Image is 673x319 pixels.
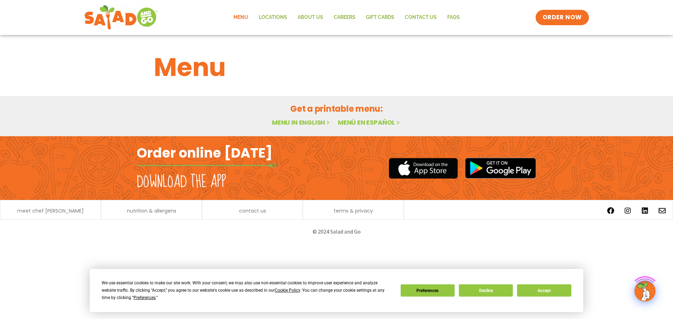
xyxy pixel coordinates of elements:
[442,9,465,26] a: FAQs
[400,9,442,26] a: Contact Us
[84,4,158,32] img: new-SAG-logo-768×292
[154,103,519,115] h2: Get a printable menu:
[401,284,455,297] button: Preferences
[90,269,583,312] div: Cookie Consent Prompt
[17,208,84,213] a: meet chef [PERSON_NAME]
[127,208,176,213] a: nutrition & allergens
[140,227,533,236] p: © 2024 Salad and Go
[536,10,589,25] a: ORDER NOW
[543,13,582,22] span: ORDER NOW
[137,144,272,161] h2: Order online [DATE]
[292,9,328,26] a: About Us
[102,279,392,301] div: We use essential cookies to make our site work. With your consent, we may also use non-essential ...
[465,158,536,179] img: google_play
[389,157,458,180] img: appstore
[154,48,519,86] h1: Menu
[275,288,300,293] span: Cookie Policy
[361,9,400,26] a: GIFT CARDS
[228,9,465,26] nav: Menu
[459,284,513,297] button: Decline
[253,9,292,26] a: Locations
[239,208,266,213] a: contact us
[328,9,361,26] a: Careers
[272,118,331,127] a: Menu in English
[517,284,571,297] button: Accept
[338,118,401,127] a: Menú en español
[334,208,373,213] a: terms & privacy
[137,164,277,167] img: fork
[134,295,156,300] span: Preferences
[137,172,226,192] h2: Download the app
[228,9,253,26] a: Menu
